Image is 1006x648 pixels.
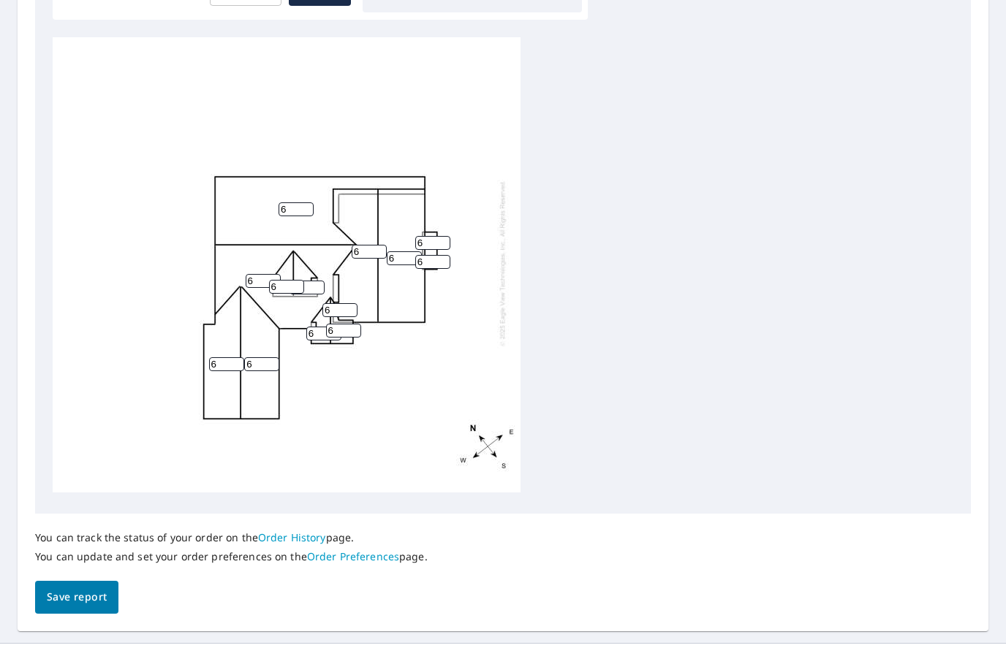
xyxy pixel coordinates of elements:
span: Save report [47,588,107,606]
a: Order History [258,530,326,544]
p: You can update and set your order preferences on the page. [35,550,428,563]
button: Save report [35,581,118,614]
a: Order Preferences [307,549,399,563]
p: You can track the status of your order on the page. [35,531,428,544]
